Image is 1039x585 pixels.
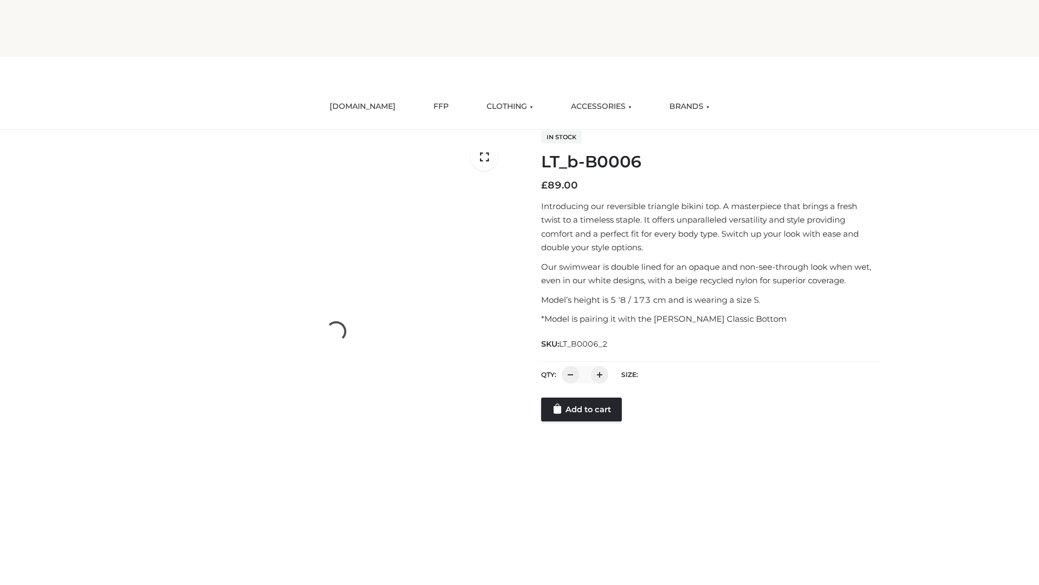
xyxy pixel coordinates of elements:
p: *Model is pairing it with the [PERSON_NAME] Classic Bottom [541,312,878,326]
a: [DOMAIN_NAME] [321,95,404,119]
label: QTY: [541,370,556,379]
bdi: 89.00 [541,179,578,191]
label: Size: [621,370,638,379]
p: Introducing our reversible triangle bikini top. A masterpiece that brings a fresh twist to a time... [541,199,878,255]
p: Model’s height is 5 ‘8 / 173 cm and is wearing a size S. [541,293,878,307]
span: SKU: [541,337,609,350]
a: FFP [425,95,457,119]
p: Our swimwear is double lined for an opaque and non-see-through look when wet, even in our white d... [541,260,878,288]
span: £ [541,179,548,191]
a: ACCESSORIES [563,95,640,119]
span: In stock [541,131,582,144]
span: LT_B0006_2 [559,339,608,349]
h1: LT_b-B0006 [541,152,878,172]
a: CLOTHING [478,95,541,119]
a: Add to cart [541,398,622,421]
a: BRANDS [661,95,718,119]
